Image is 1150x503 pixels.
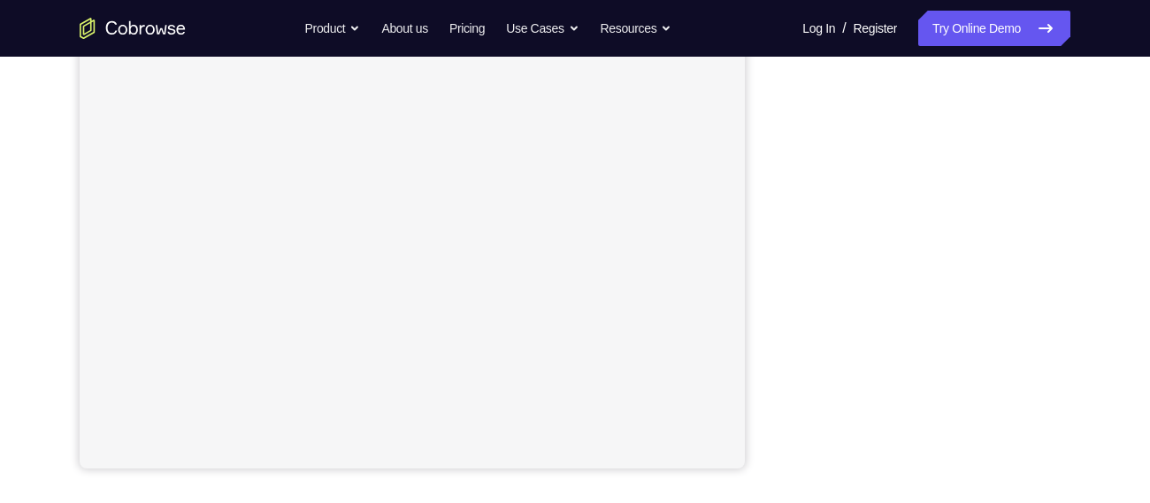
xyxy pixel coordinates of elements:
[305,11,361,46] button: Product
[381,11,427,46] a: About us
[854,11,897,46] a: Register
[802,11,835,46] a: Log In
[506,11,579,46] button: Use Cases
[80,18,186,39] a: Go to the home page
[842,18,846,39] span: /
[601,11,672,46] button: Resources
[918,11,1070,46] a: Try Online Demo
[449,11,485,46] a: Pricing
